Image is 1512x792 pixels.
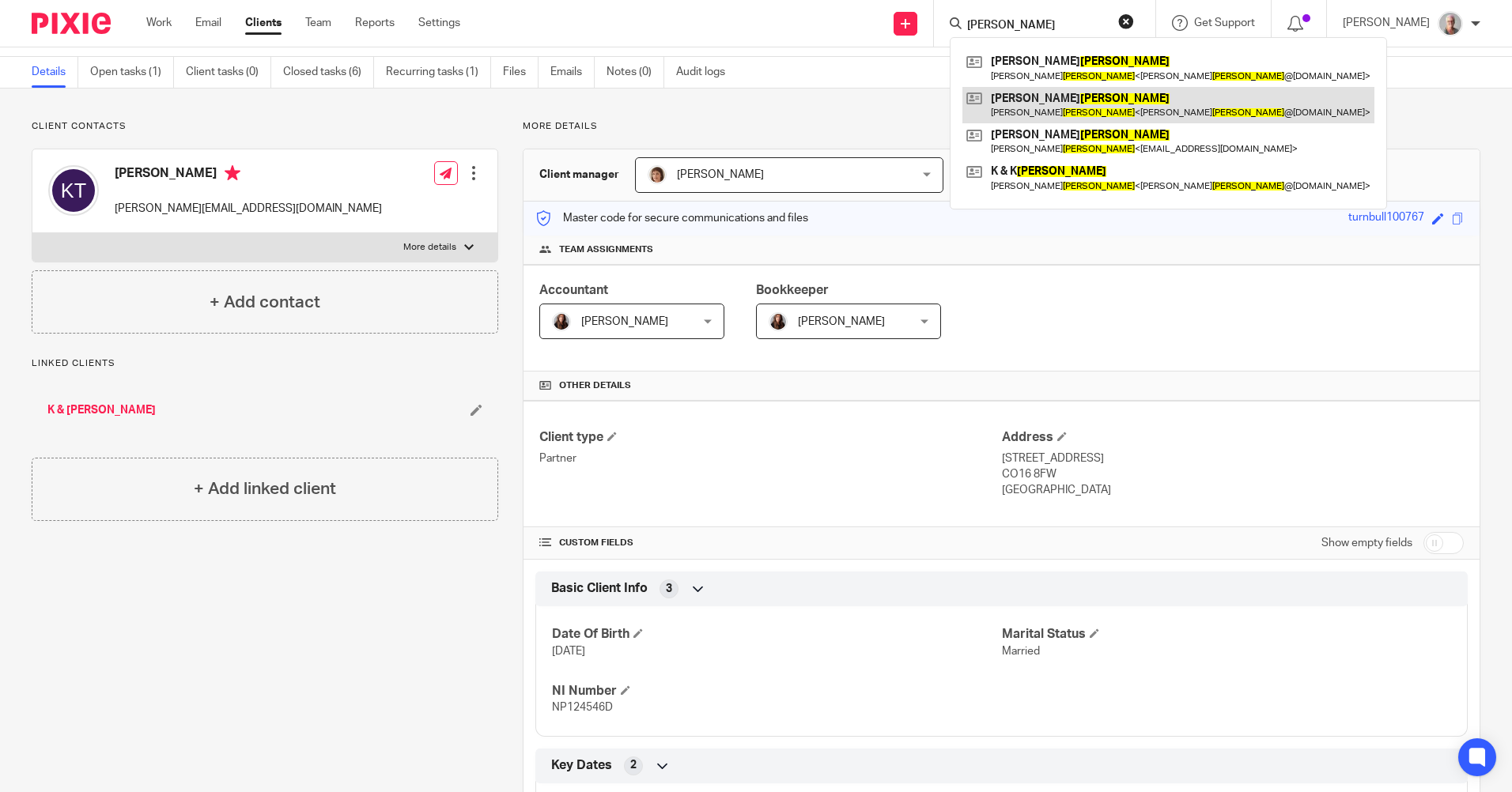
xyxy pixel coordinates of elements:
[90,57,174,88] a: Open tasks (1)
[676,57,737,88] a: Audit logs
[677,169,764,180] span: [PERSON_NAME]
[245,15,282,31] a: Clients
[551,580,648,597] span: Basic Client Info
[539,451,1001,466] p: Partner
[1002,429,1464,446] h4: Address
[539,537,1001,549] h4: CUSTOM FIELDS
[550,57,595,88] a: Emails
[535,210,808,226] p: Master code for secure communications and files
[186,57,271,88] a: Client tasks (0)
[48,165,99,216] img: svg%3E
[523,120,1480,133] p: More details
[1321,535,1412,551] label: Show empty fields
[559,243,653,256] span: Team assignments
[283,57,374,88] a: Closed tasks (6)
[630,757,637,773] span: 2
[146,15,172,31] a: Work
[1343,15,1430,31] p: [PERSON_NAME]
[539,284,608,296] span: Accountant
[403,241,456,254] p: More details
[1002,626,1451,643] h4: Marital Status
[666,581,672,597] span: 3
[1348,209,1424,228] div: turnbull100767
[47,402,156,418] a: K & [PERSON_NAME]
[210,290,320,315] h4: + Add contact
[418,15,460,31] a: Settings
[1118,13,1134,29] button: Clear
[32,13,111,34] img: Pixie
[798,316,885,327] span: [PERSON_NAME]
[552,683,1001,700] h4: NI Number
[552,702,613,713] span: NP124546D
[195,15,221,31] a: Email
[1002,466,1464,482] p: CO16 8FW
[355,15,395,31] a: Reports
[769,312,788,331] img: IMG_0011.jpg
[648,165,667,184] img: Pixie%204.jpg
[386,57,491,88] a: Recurring tasks (1)
[551,757,612,774] span: Key Dates
[559,379,631,392] span: Other details
[552,312,571,331] img: IMG_0011.jpg
[32,57,78,88] a: Details
[966,19,1108,33] input: Search
[1002,646,1040,657] span: Married
[539,429,1001,446] h4: Client type
[305,15,331,31] a: Team
[1002,451,1464,466] p: [STREET_ADDRESS]
[607,57,664,88] a: Notes (0)
[503,57,539,88] a: Files
[1002,482,1464,498] p: [GEOGRAPHIC_DATA]
[194,477,336,501] h4: + Add linked client
[115,201,382,217] p: [PERSON_NAME][EMAIL_ADDRESS][DOMAIN_NAME]
[225,165,240,181] i: Primary
[581,316,668,327] span: [PERSON_NAME]
[1194,17,1255,28] span: Get Support
[1438,11,1463,36] img: KR%20update.jpg
[552,646,585,657] span: [DATE]
[115,165,382,185] h4: [PERSON_NAME]
[552,626,1001,643] h4: Date Of Birth
[32,357,498,370] p: Linked clients
[32,120,498,133] p: Client contacts
[539,167,619,183] h3: Client manager
[756,284,829,296] span: Bookkeeper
